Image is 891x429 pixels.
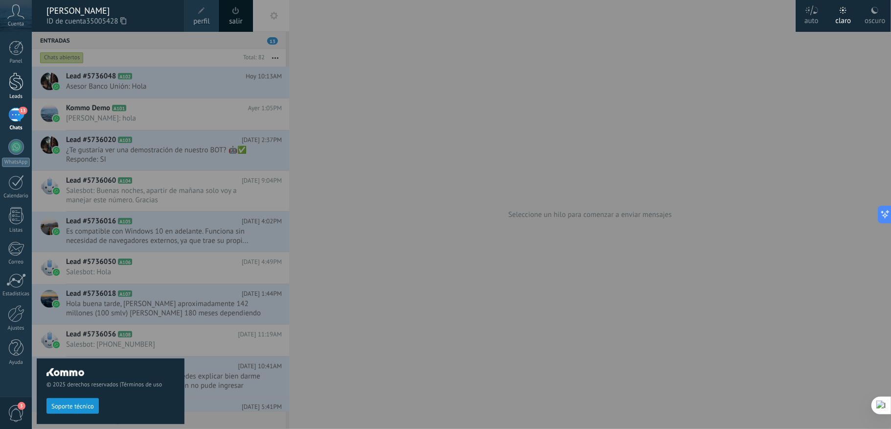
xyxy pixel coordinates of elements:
[2,125,30,131] div: Chats
[46,16,175,27] span: ID de cuenta
[8,21,24,27] span: Cuenta
[2,259,30,265] div: Correo
[804,6,819,32] div: auto
[2,94,30,100] div: Leads
[18,402,25,410] span: 3
[836,6,851,32] div: claro
[2,193,30,199] div: Calendario
[2,359,30,366] div: Ayuda
[46,402,99,409] a: Soporte técnico
[193,16,209,27] span: perfil
[865,6,885,32] div: oscuro
[2,58,30,65] div: Panel
[46,5,175,16] div: [PERSON_NAME]
[19,107,27,115] span: 13
[46,381,175,388] span: © 2025 derechos reservados |
[51,403,94,410] span: Soporte técnico
[86,16,126,27] span: 35005428
[229,16,242,27] a: salir
[2,325,30,332] div: Ajustes
[2,158,30,167] div: WhatsApp
[2,291,30,297] div: Estadísticas
[121,381,162,388] a: Términos de uso
[46,398,99,414] button: Soporte técnico
[2,227,30,234] div: Listas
